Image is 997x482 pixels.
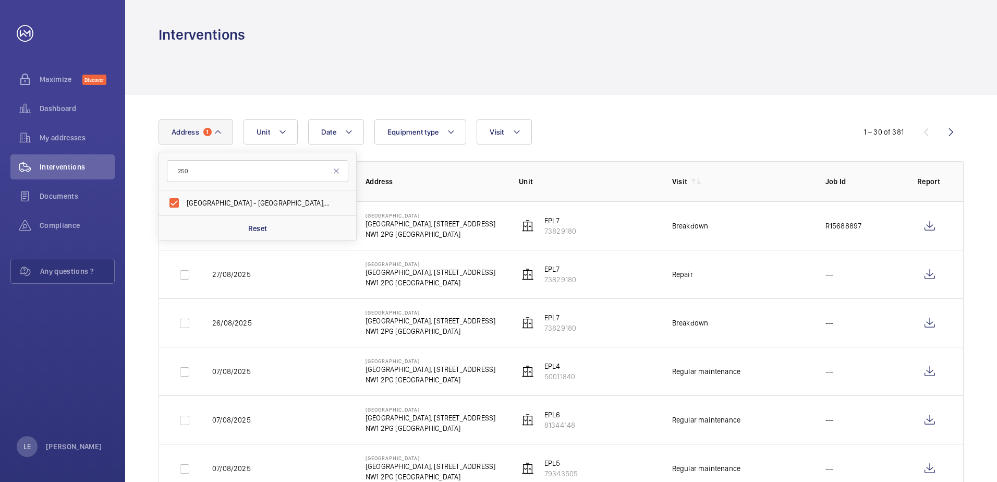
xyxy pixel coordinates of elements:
span: [GEOGRAPHIC_DATA] - [GEOGRAPHIC_DATA], [STREET_ADDRESS] [187,198,330,208]
p: [GEOGRAPHIC_DATA], [STREET_ADDRESS] [366,413,495,423]
p: NW1 2PG [GEOGRAPHIC_DATA] [366,278,495,288]
p: 26/08/2025 [212,318,252,328]
p: EPL7 [544,312,576,323]
p: 50011840 [544,371,575,382]
p: [GEOGRAPHIC_DATA], [STREET_ADDRESS] [366,219,495,229]
p: Unit [519,176,655,187]
p: NW1 2PG [GEOGRAPHIC_DATA] [366,229,495,239]
p: [GEOGRAPHIC_DATA] [366,212,495,219]
span: Visit [490,128,504,136]
span: Any questions ? [40,266,114,276]
p: --- [825,318,834,328]
span: Dashboard [40,103,115,114]
div: Regular maintenance [672,415,740,425]
p: [GEOGRAPHIC_DATA], [STREET_ADDRESS] [366,316,495,326]
p: --- [825,463,834,474]
p: Visit [672,176,688,187]
p: [PERSON_NAME] [46,441,102,452]
p: --- [825,269,834,280]
p: NW1 2PG [GEOGRAPHIC_DATA] [366,375,495,385]
p: 07/08/2025 [212,415,251,425]
h1: Interventions [159,25,245,44]
p: NW1 2PG [GEOGRAPHIC_DATA] [366,326,495,336]
span: Documents [40,191,115,201]
p: 27/08/2025 [212,269,251,280]
span: Equipment type [387,128,439,136]
span: Discover [82,75,106,85]
img: elevator.svg [521,365,534,378]
p: 73829180 [544,274,576,285]
p: [GEOGRAPHIC_DATA] [366,309,495,316]
p: EPL7 [544,264,576,274]
button: Unit [244,119,298,144]
p: [GEOGRAPHIC_DATA] [366,406,495,413]
p: Job Id [825,176,901,187]
span: 1 [203,128,212,136]
img: elevator.svg [521,462,534,475]
p: [GEOGRAPHIC_DATA], [STREET_ADDRESS] [366,461,495,472]
div: Breakdown [672,318,709,328]
span: Interventions [40,162,115,172]
div: Regular maintenance [672,463,740,474]
p: [GEOGRAPHIC_DATA] [366,455,495,461]
p: NW1 2PG [GEOGRAPHIC_DATA] [366,472,495,482]
p: EPL5 [544,458,578,468]
p: R15688897 [825,221,862,231]
p: --- [825,415,834,425]
p: Address [366,176,502,187]
p: 07/08/2025 [212,463,251,474]
p: EPL4 [544,361,575,371]
div: Regular maintenance [672,366,740,377]
span: Maximize [40,74,82,85]
p: [GEOGRAPHIC_DATA], [STREET_ADDRESS] [366,267,495,278]
p: --- [825,366,834,377]
img: elevator.svg [521,268,534,281]
button: Equipment type [374,119,467,144]
p: EPL6 [544,409,575,420]
input: Search by address [167,160,348,182]
div: Breakdown [672,221,709,231]
span: Compliance [40,220,115,231]
img: elevator.svg [521,220,534,232]
p: EPL7 [544,215,576,226]
span: Unit [257,128,270,136]
span: Date [321,128,336,136]
p: 79343505 [544,468,578,479]
p: 07/08/2025 [212,366,251,377]
div: Repair [672,269,693,280]
button: Address1 [159,119,233,144]
button: Date [308,119,364,144]
p: 81344148 [544,420,575,430]
p: [GEOGRAPHIC_DATA], [STREET_ADDRESS] [366,364,495,375]
span: My addresses [40,132,115,143]
p: NW1 2PG [GEOGRAPHIC_DATA] [366,423,495,433]
p: [GEOGRAPHIC_DATA] [366,358,495,364]
p: Report [917,176,942,187]
p: Reset [248,223,268,234]
p: [GEOGRAPHIC_DATA] [366,261,495,267]
span: Address [172,128,199,136]
p: LE [23,441,31,452]
div: 1 – 30 of 381 [864,127,904,137]
p: 73829180 [544,323,576,333]
p: 73829180 [544,226,576,236]
button: Visit [477,119,531,144]
img: elevator.svg [521,414,534,426]
img: elevator.svg [521,317,534,329]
